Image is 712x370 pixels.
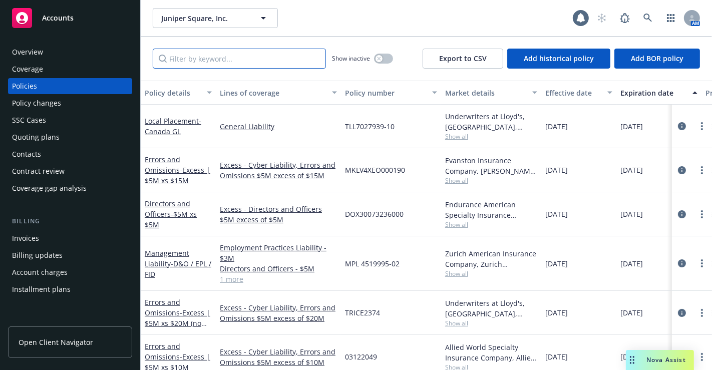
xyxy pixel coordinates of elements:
button: Nova Assist [626,350,694,370]
a: more [696,307,708,319]
span: [DATE] [545,258,568,269]
a: General Liability [220,121,337,132]
a: Employment Practices Liability - $3M [220,242,337,263]
span: Accounts [42,14,74,22]
a: Coverage gap analysis [8,180,132,196]
span: Add BOR policy [631,54,683,63]
a: Excess - Cyber Liability, Errors and Omissions $5M excess of $20M [220,302,337,323]
span: Show all [445,220,537,229]
a: 1 more [220,274,337,284]
div: Billing [8,216,132,226]
a: more [696,257,708,269]
a: Errors and Omissions [145,155,210,185]
span: Add historical policy [524,54,594,63]
a: SSC Cases [8,112,132,128]
a: Invoices [8,230,132,246]
span: [DATE] [545,121,568,132]
span: [DATE] [620,307,643,318]
div: Coverage gap analysis [12,180,87,196]
div: SSC Cases [12,112,46,128]
span: Show inactive [332,54,370,63]
a: Excess - Directors and Officers $5M excess of $5M [220,204,337,225]
button: Lines of coverage [216,81,341,105]
a: Directors and Officers [145,199,197,229]
span: [DATE] [545,307,568,318]
a: Management Liability [145,248,211,279]
a: Contacts [8,146,132,162]
a: Excess - Cyber Liability, Errors and Omissions $5M excess of $15M [220,160,337,181]
a: Excess - Cyber Liability, Errors and Omissions $5M excess of $10M [220,346,337,367]
a: circleInformation [676,257,688,269]
div: Underwriters at Lloyd's, [GEOGRAPHIC_DATA], Lloyd's of [GEOGRAPHIC_DATA], Berkley Technology Unde... [445,111,537,132]
span: [DATE] [545,165,568,175]
span: TRICE2374 [345,307,380,318]
a: Search [638,8,658,28]
a: Errors and Omissions [145,297,210,338]
span: Show all [445,319,537,327]
span: [DATE] [620,209,643,219]
div: Endurance American Specialty Insurance Company, Sompo International, CRC Group [445,199,537,220]
span: Open Client Navigator [19,337,93,347]
span: - Excess | $5M xs $20M (no MPL) [145,308,210,338]
div: Zurich American Insurance Company, Zurich Insurance Group, CRC Group [445,248,537,269]
div: Policies [12,78,37,94]
span: [DATE] [620,165,643,175]
button: Juniper Square, Inc. [153,8,278,28]
span: Juniper Square, Inc. [161,13,248,24]
div: Contacts [12,146,41,162]
a: circleInformation [676,208,688,220]
a: more [696,164,708,176]
div: Billing updates [12,247,63,263]
div: Drag to move [626,350,638,370]
div: Evanston Insurance Company, [PERSON_NAME] Insurance [445,155,537,176]
span: Show all [445,269,537,278]
a: Local Placement [145,116,201,136]
a: circleInformation [676,307,688,319]
span: MPL 4519995-02 [345,258,400,269]
a: circleInformation [676,120,688,132]
span: Nova Assist [646,355,686,364]
span: [DATE] [620,258,643,269]
span: TLL7027939-10 [345,121,395,132]
button: Market details [441,81,541,105]
span: [DATE] [620,351,643,362]
div: Policy changes [12,95,61,111]
button: Policy details [141,81,216,105]
a: more [696,120,708,132]
span: DOX30073236000 [345,209,404,219]
div: Invoices [12,230,39,246]
button: Add BOR policy [614,49,700,69]
span: Export to CSV [439,54,487,63]
a: Start snowing [592,8,612,28]
div: Tools [8,317,132,327]
div: Market details [445,88,526,98]
a: Switch app [661,8,681,28]
a: Policy changes [8,95,132,111]
div: Contract review [12,163,65,179]
a: circleInformation [676,164,688,176]
span: - $5M xs $5M [145,209,197,229]
div: Effective date [545,88,601,98]
div: Coverage [12,61,43,77]
span: [DATE] [620,121,643,132]
div: Expiration date [620,88,686,98]
a: more [696,208,708,220]
span: 03122049 [345,351,377,362]
a: Quoting plans [8,129,132,145]
a: Directors and Officers - $5M [220,263,337,274]
a: Accounts [8,4,132,32]
div: Policy details [145,88,201,98]
a: Account charges [8,264,132,280]
a: Overview [8,44,132,60]
input: Filter by keyword... [153,49,326,69]
a: more [696,351,708,363]
div: Lines of coverage [220,88,326,98]
a: Report a Bug [615,8,635,28]
button: Add historical policy [507,49,610,69]
div: Allied World Specialty Insurance Company, Allied World Assurance Company (AWAC), CRC Group [445,342,537,363]
div: Installment plans [12,281,71,297]
span: Show all [445,176,537,185]
span: - D&O / EPL / FID [145,259,211,279]
div: Quoting plans [12,129,60,145]
div: Account charges [12,264,68,280]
